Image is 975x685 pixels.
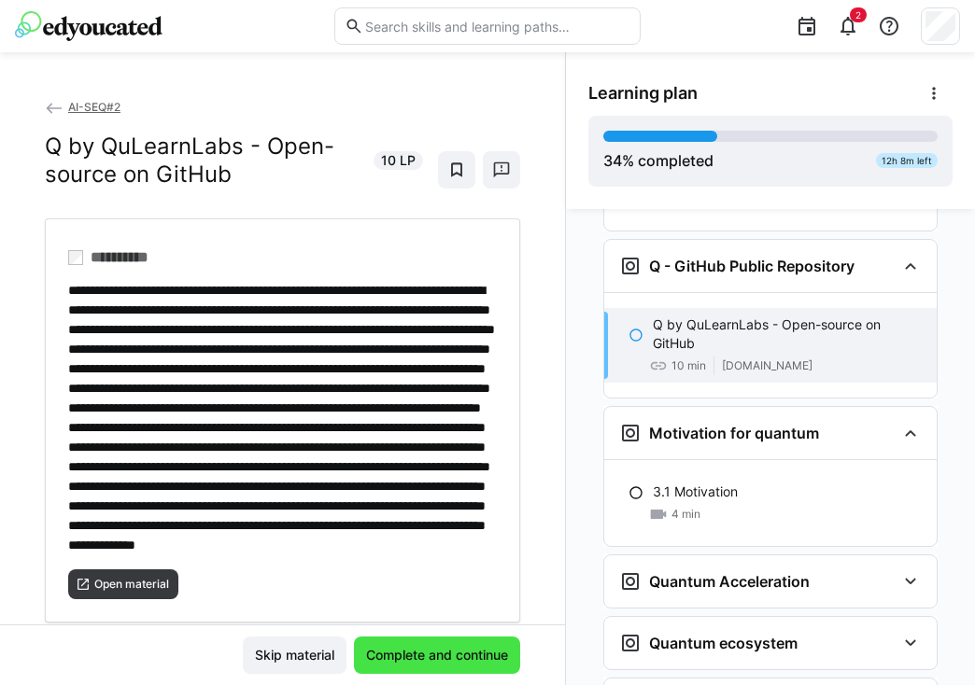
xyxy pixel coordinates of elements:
[649,572,810,591] h3: Quantum Acceleration
[381,151,416,170] span: 10 LP
[354,636,520,674] button: Complete and continue
[45,100,120,114] a: AI-SEQ#2
[243,636,346,674] button: Skip material
[363,18,630,35] input: Search skills and learning paths…
[671,358,706,373] span: 10 min
[649,634,798,652] h3: Quantum ecosystem
[68,100,120,114] span: AI-SEQ#2
[68,569,178,599] button: Open material
[45,133,362,189] h2: Q by QuLearnLabs - Open-source on GitHub
[603,149,714,172] div: % completed
[363,646,511,664] span: Complete and continue
[855,9,861,21] span: 2
[649,257,855,275] h3: Q - GitHub Public Repository
[92,577,171,592] span: Open material
[603,151,622,170] span: 34
[671,507,700,522] span: 4 min
[588,83,698,104] span: Learning plan
[252,646,337,664] span: Skip material
[876,153,938,168] div: 12h 8m left
[653,315,922,353] p: Q by QuLearnLabs - Open-source on GitHub
[722,358,812,373] span: [DOMAIN_NAME]
[649,424,819,442] h3: Motivation for quantum
[653,482,738,501] p: 3.1 Motivation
